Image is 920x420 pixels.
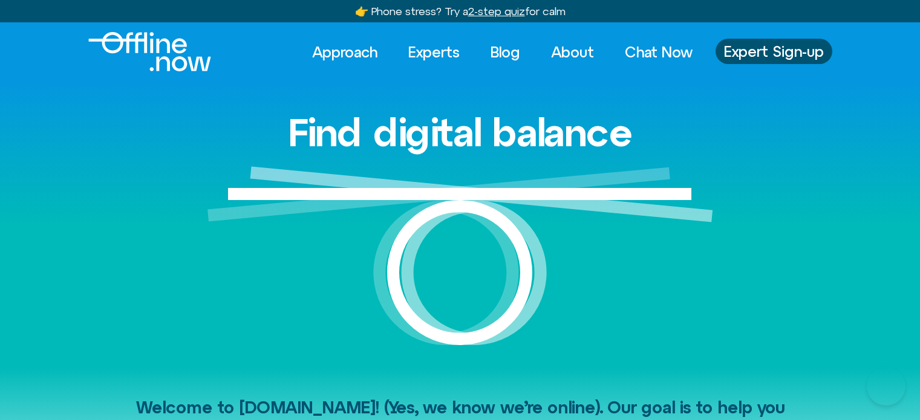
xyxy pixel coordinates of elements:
a: Approach [301,39,388,65]
a: Chat Now [614,39,703,65]
a: Blog [480,39,531,65]
span: Expert Sign-up [724,44,824,59]
a: Expert Sign-up [716,39,832,64]
div: Logo [88,32,191,71]
iframe: Botpress [867,367,905,405]
a: Experts [397,39,471,65]
u: 2-step quiz [468,5,525,18]
nav: Menu [301,39,703,65]
h1: Find digital balance [288,111,633,153]
a: 👉 Phone stress? Try a2-step quizfor calm [355,5,566,18]
a: About [540,39,605,65]
img: offline.now [88,32,211,71]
